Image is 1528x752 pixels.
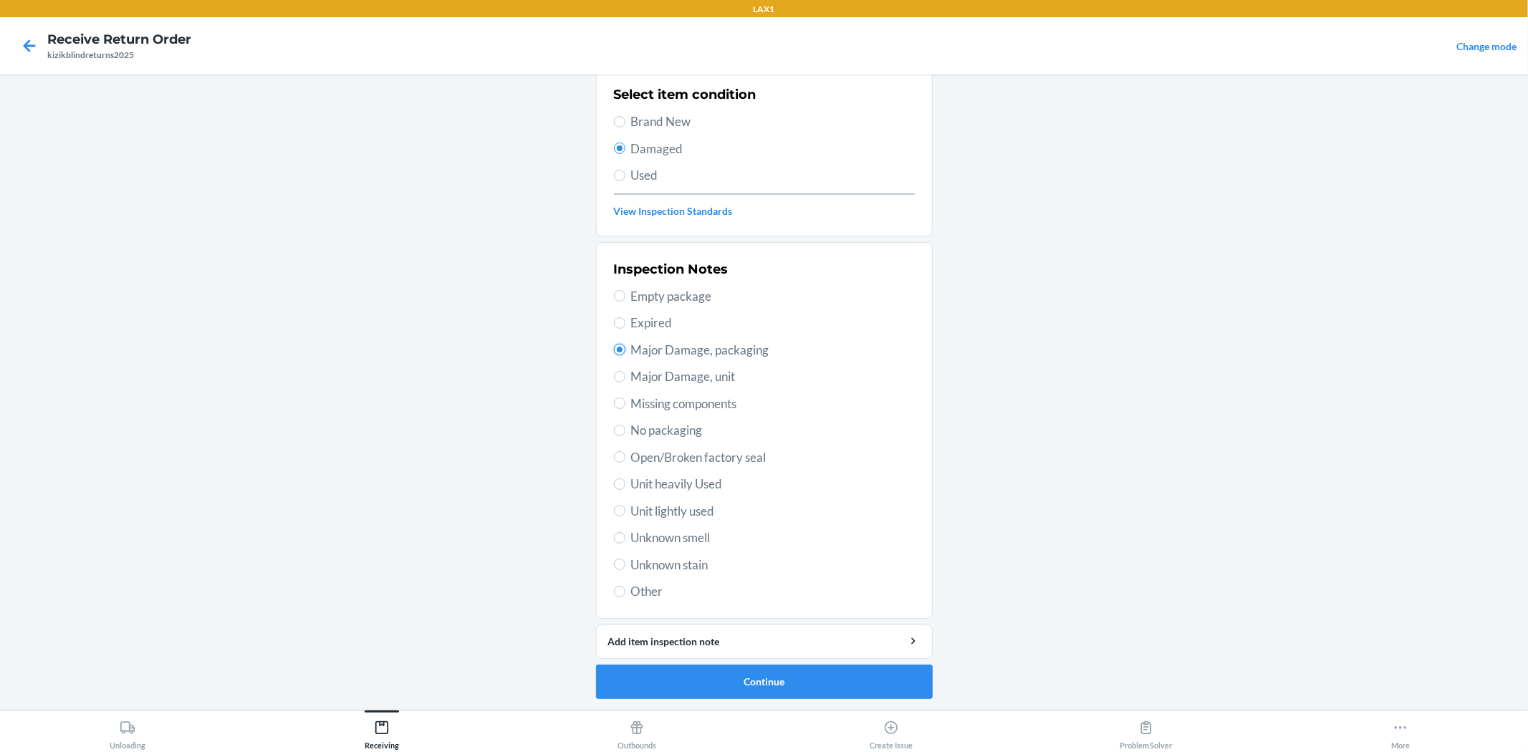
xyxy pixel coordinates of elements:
[614,170,625,181] input: Used
[47,49,191,62] div: kizikblindreturns2025
[509,710,764,750] button: Outbounds
[764,710,1019,750] button: Create Issue
[255,710,510,750] button: Receiving
[614,559,625,570] input: Unknown stain
[608,634,921,649] div: Add item inspection note
[631,556,915,574] span: Unknown stain
[631,314,915,332] span: Expired
[631,166,915,185] span: Used
[614,451,625,463] input: Open/Broken factory seal
[1391,714,1410,750] div: More
[614,143,625,154] input: Damaged
[614,586,625,597] input: Other
[614,505,625,516] input: Unit lightly used
[1019,710,1274,750] button: Problem Solver
[614,85,756,104] h2: Select item condition
[631,448,915,467] span: Open/Broken factory seal
[614,260,729,279] h2: Inspection Notes
[870,714,913,750] div: Create Issue
[631,529,915,547] span: Unknown smell
[47,30,191,49] h4: Receive Return Order
[614,344,625,355] input: Major Damage, packaging
[631,140,915,158] span: Damaged
[1456,40,1517,52] a: Change mode
[754,3,775,16] p: LAX1
[614,425,625,436] input: No packaging
[631,421,915,440] span: No packaging
[614,532,625,544] input: Unknown smell
[614,290,625,302] input: Empty package
[1120,714,1173,750] div: Problem Solver
[596,625,933,659] button: Add item inspection note
[614,116,625,127] input: Brand New
[614,203,915,218] a: View Inspection Standards
[614,317,625,329] input: Expired
[631,112,915,131] span: Brand New
[614,397,625,409] input: Missing components
[631,582,915,601] span: Other
[618,714,656,750] div: Outbounds
[631,287,915,306] span: Empty package
[631,367,915,386] span: Major Damage, unit
[614,371,625,382] input: Major Damage, unit
[631,502,915,521] span: Unit lightly used
[631,341,915,360] span: Major Damage, packaging
[596,665,933,699] button: Continue
[614,478,625,490] input: Unit heavily Used
[365,714,399,750] div: Receiving
[631,395,915,413] span: Missing components
[631,475,915,493] span: Unit heavily Used
[110,714,145,750] div: Unloading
